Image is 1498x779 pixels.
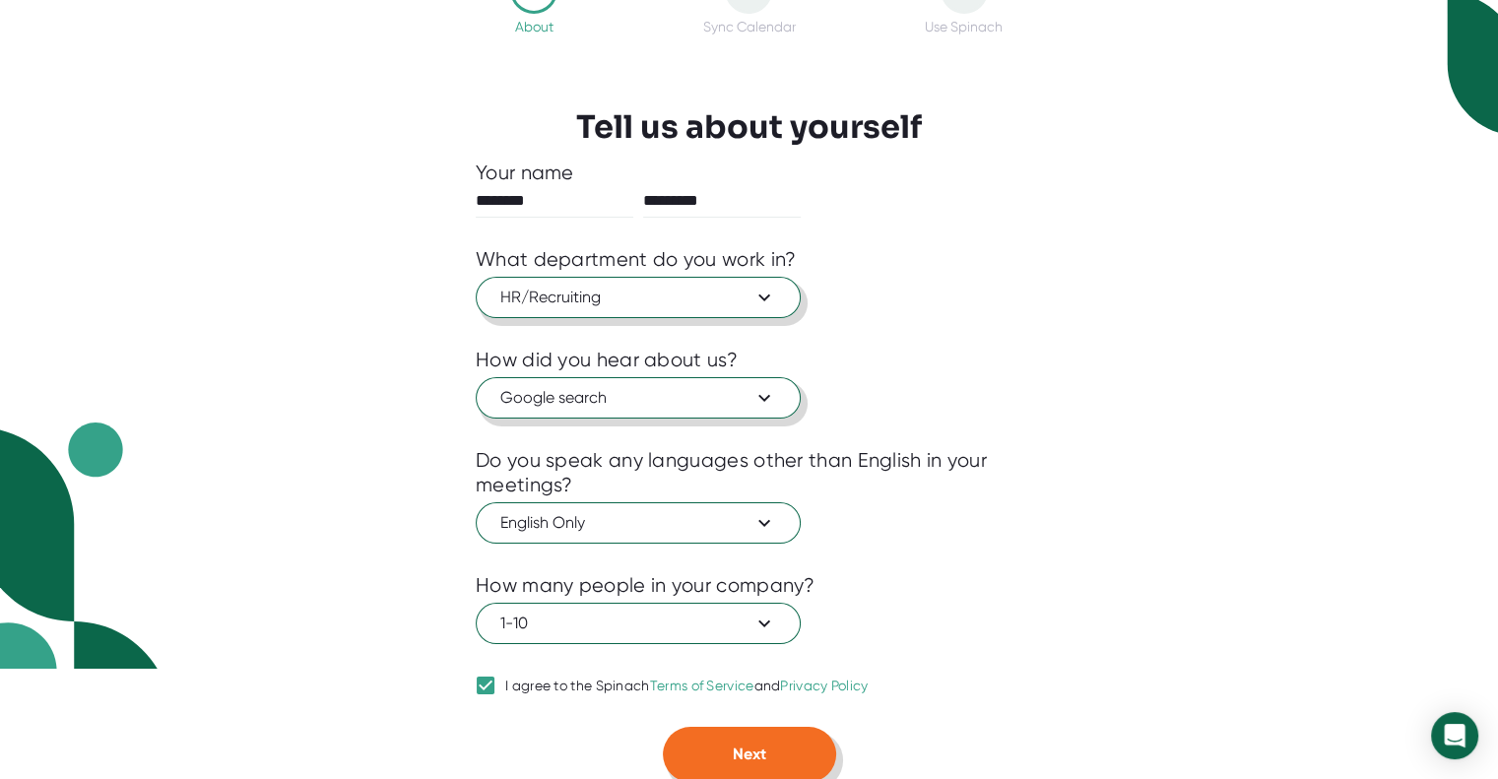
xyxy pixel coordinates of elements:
span: 1-10 [500,612,776,635]
button: 1-10 [476,603,801,644]
div: What department do you work in? [476,247,796,272]
button: English Only [476,502,801,544]
div: Open Intercom Messenger [1431,712,1478,759]
div: Use Spinach [925,19,1003,34]
span: English Only [500,511,776,535]
h3: Tell us about yourself [576,108,922,146]
button: Google search [476,377,801,419]
span: Google search [500,386,776,410]
div: How many people in your company? [476,573,815,598]
div: About [515,19,554,34]
a: Privacy Policy [780,678,868,693]
span: Next [733,745,766,763]
span: HR/Recruiting [500,286,776,309]
div: Your name [476,161,1022,185]
button: HR/Recruiting [476,277,801,318]
div: How did you hear about us? [476,348,738,372]
a: Terms of Service [650,678,754,693]
div: Do you speak any languages other than English in your meetings? [476,448,1022,497]
div: Sync Calendar [702,19,795,34]
div: I agree to the Spinach and [505,678,869,695]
